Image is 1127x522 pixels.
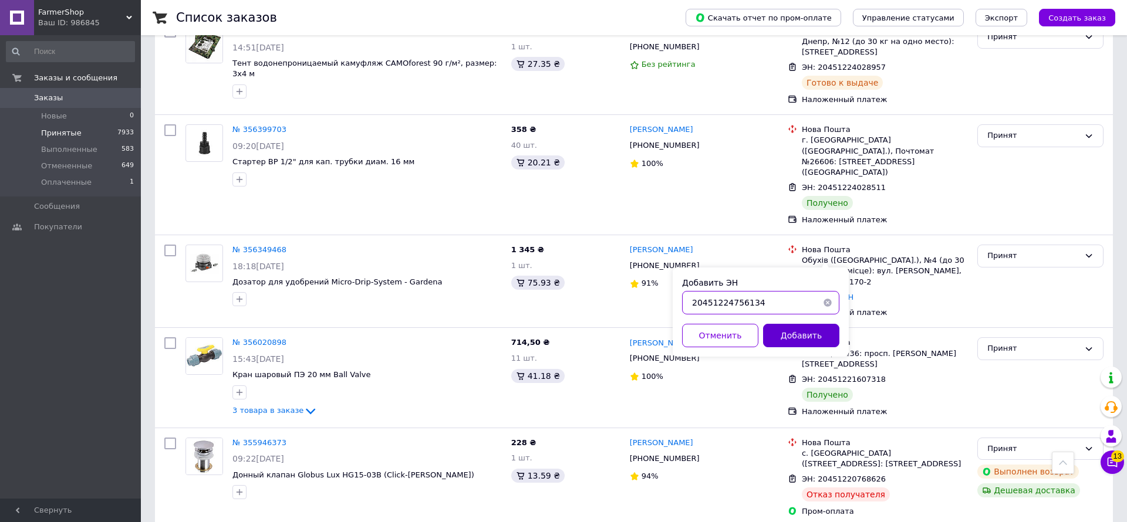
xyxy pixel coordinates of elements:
span: 649 [122,161,134,171]
span: 0 [130,111,134,121]
button: Очистить [816,291,839,314]
span: 1 [130,177,134,188]
span: 1 шт. [511,453,532,462]
div: Винница, №36: просп. [PERSON_NAME][STREET_ADDRESS] [802,348,968,370]
div: Получено [802,196,853,210]
label: Добавить ЭН [682,278,738,287]
button: Управление статусами [853,9,964,26]
div: 41.18 ₴ [511,369,565,383]
a: № 356399703 [232,125,286,134]
div: Дешевая доставка [977,483,1080,497]
button: Скачать отчет по пром-оплате [686,9,841,26]
div: 27.35 ₴ [511,57,565,71]
img: Фото товару [186,26,222,63]
div: Ваш ID: 986845 [38,18,141,28]
span: [PHONE_NUMBER] [630,141,700,150]
span: Выполненные [41,144,97,155]
span: Отмененные [41,161,92,171]
span: Создать заказ [1048,13,1106,22]
a: Донный клапан Globus Lux HG15-03B (Click-[PERSON_NAME]) [232,470,474,479]
span: 1 шт. [511,42,532,51]
span: 15:43[DATE] [232,354,284,364]
div: Наложенный платеж [802,215,968,225]
div: Принят [987,130,1079,142]
div: Нова Пошта [802,245,968,255]
span: 1 шт. [511,261,532,270]
img: Фото товару [190,245,220,282]
button: Экспорт [976,9,1027,26]
span: 91% [642,279,659,287]
span: 714,50 ₴ [511,338,550,347]
span: 3 товара в заказе [232,406,303,415]
span: 13 [1111,450,1124,462]
div: Выполнен возврат [977,465,1079,479]
a: № 356020898 [232,338,286,347]
button: Чат с покупателем13 [1101,450,1124,474]
div: Нова Пошта [802,124,968,135]
a: Дозатор для удобрений Micro-Drip-System - Gardena [232,277,442,286]
a: [PERSON_NAME] [630,124,693,135]
div: Нова Пошта [802,337,968,348]
span: Скачать отчет по пром-оплате [695,12,832,23]
div: 13.59 ₴ [511,469,565,483]
span: ЭН: 20451220768626 [802,474,886,483]
div: Принят [987,31,1079,43]
div: Наложенный платеж [802,406,968,417]
div: 75.93 ₴ [511,276,565,290]
img: Фото товару [186,130,222,157]
span: 1 345 ₴ [511,245,544,254]
div: Принят [987,343,1079,355]
a: Тент водонепроницаемый камуфляж CAMOforest 90 г/м², размер: 3х4 м [232,59,497,79]
span: Управление статусами [862,13,954,22]
span: [PHONE_NUMBER] [630,261,700,270]
span: ЭН: 20451224028957 [802,63,886,72]
a: Фото товару [185,245,223,282]
span: 40 шт. [511,141,537,150]
span: 100% [642,159,663,168]
span: 7933 [117,128,134,138]
a: Фото товару [185,438,223,475]
div: Отказ получателя [802,487,890,501]
span: Заказы и сообщения [34,73,117,83]
div: Нова Пошта [802,438,968,448]
span: Новые [41,111,67,121]
span: 358 ₴ [511,125,536,134]
a: Фото товару [185,337,223,375]
div: с. [GEOGRAPHIC_DATA] ([STREET_ADDRESS]: [STREET_ADDRESS] [802,448,968,469]
a: [PERSON_NAME] [630,438,693,449]
span: FarmerShop [38,7,126,18]
span: Экспорт [985,13,1018,22]
button: Отменить [682,324,758,347]
div: 20.21 ₴ [511,155,565,170]
a: Кран шаровый ПЭ 20 мм Ball Valve [232,370,370,379]
a: № 356349468 [232,245,286,254]
div: Пром-оплата [802,506,968,517]
span: Без рейтинга [642,60,696,69]
span: 228 ₴ [511,438,536,447]
div: Обухів ([GEOGRAPHIC_DATA].), №4 (до 30 кг на одне місце): вул. [PERSON_NAME], 26-Г, прим. 170-2 [802,255,968,287]
h1: Список заказов [176,11,277,25]
div: Получено [802,388,853,402]
span: [PHONE_NUMBER] [630,454,700,463]
a: [PERSON_NAME] [630,245,693,256]
img: Фото товару [186,338,222,374]
a: Фото товару [185,26,223,63]
button: Создать заказ [1039,9,1115,26]
span: Заказы [34,93,63,103]
button: Добавить [763,324,839,347]
a: № 355946373 [232,438,286,447]
span: [PHONE_NUMBER] [630,354,700,362]
div: Принят [987,250,1079,262]
span: Покупатели [34,222,82,232]
img: Фото товару [186,438,222,474]
div: Днепр, №12 (до 30 кг на одно место): [STREET_ADDRESS] [802,36,968,57]
div: Наложенный платеж [802,307,968,318]
span: ЭН: 20451221607318 [802,375,886,384]
span: 09:20[DATE] [232,141,284,151]
div: Наложенный платеж [802,94,968,105]
div: г. [GEOGRAPHIC_DATA] ([GEOGRAPHIC_DATA].), Почтомат №26606: [STREET_ADDRESS] ([GEOGRAPHIC_DATA]) [802,135,968,178]
span: [PHONE_NUMBER] [630,42,700,51]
